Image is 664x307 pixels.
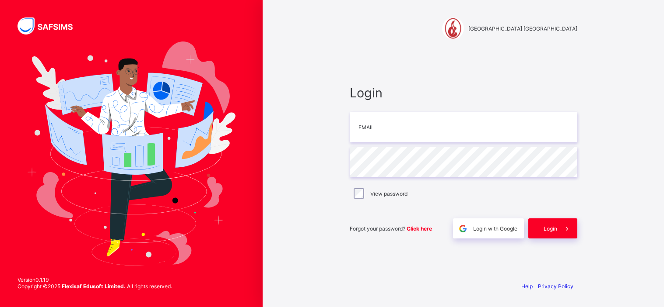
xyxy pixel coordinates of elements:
[350,225,432,232] span: Forgot your password?
[27,41,235,265] img: Hero Image
[544,225,557,232] span: Login
[473,225,517,232] span: Login with Google
[407,225,432,232] a: Click here
[538,283,573,290] a: Privacy Policy
[18,276,172,283] span: Version 0.1.19
[350,85,577,100] span: Login
[62,283,126,290] strong: Flexisaf Edusoft Limited.
[458,224,468,234] img: google.396cfc9801f0270233282035f929180a.svg
[370,190,408,197] label: View password
[18,283,172,290] span: Copyright © 2025 All rights reserved.
[468,25,577,32] span: [GEOGRAPHIC_DATA] [GEOGRAPHIC_DATA]
[521,283,533,290] a: Help
[18,17,83,34] img: SAFSIMS Logo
